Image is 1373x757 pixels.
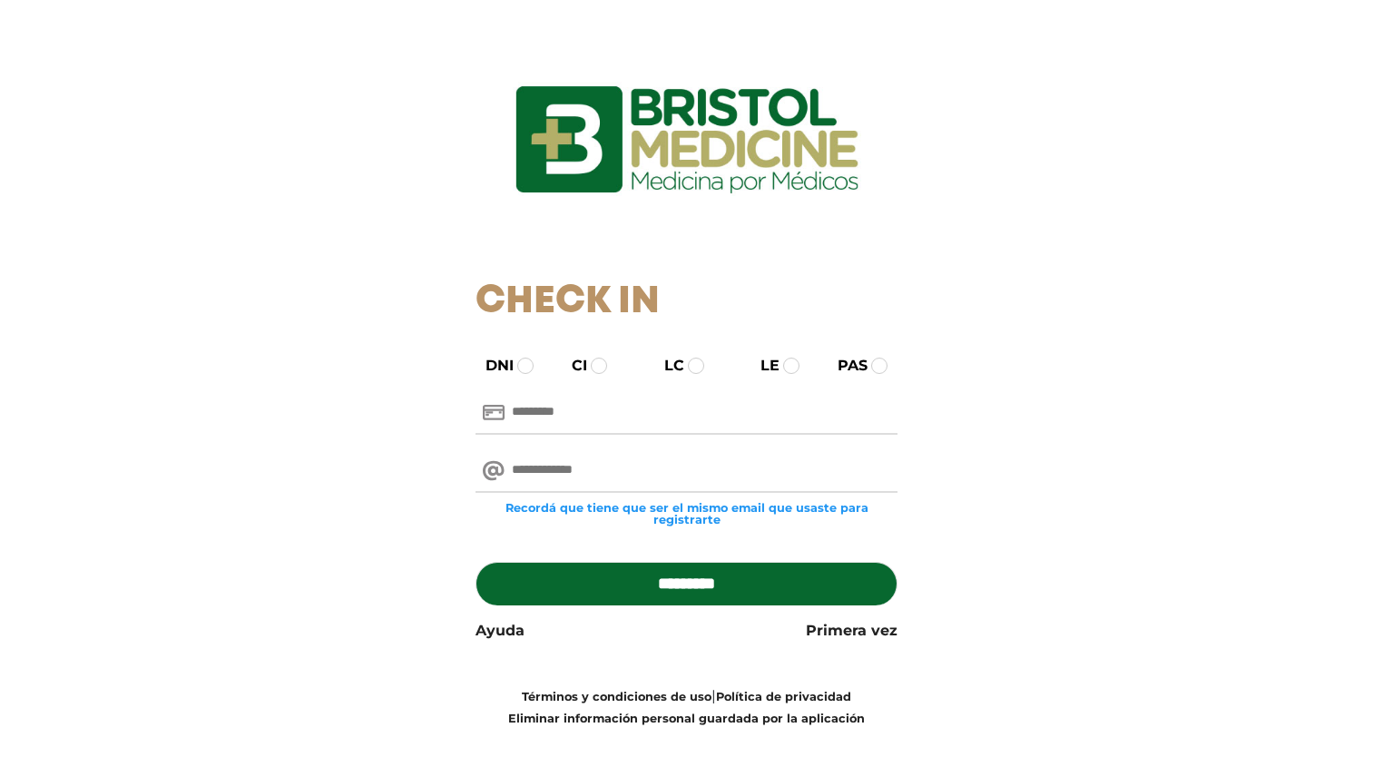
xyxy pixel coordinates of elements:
[442,22,932,258] img: logo_ingresarbristol.jpg
[806,620,897,642] a: Primera vez
[508,712,865,725] a: Eliminar información personal guardada por la aplicación
[744,355,780,377] label: LE
[821,355,868,377] label: PAS
[648,355,684,377] label: LC
[555,355,587,377] label: CI
[476,280,897,325] h1: Check In
[476,502,897,526] small: Recordá que tiene que ser el mismo email que usaste para registrarte
[476,620,525,642] a: Ayuda
[716,690,851,703] a: Política de privacidad
[469,355,514,377] label: DNI
[522,690,711,703] a: Términos y condiciones de uso
[462,685,911,729] div: |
